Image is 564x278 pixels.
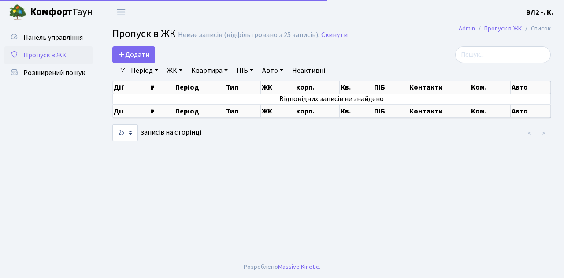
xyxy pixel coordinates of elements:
a: ВЛ2 -. К. [526,7,553,18]
th: Тип [225,105,261,118]
span: Панель управління [23,33,83,42]
a: Період [127,63,162,78]
input: Пошук... [455,46,551,63]
div: Немає записів (відфільтровано з 25 записів). [178,31,319,39]
th: корп. [295,81,340,94]
th: Авто [511,81,551,94]
th: # [149,105,174,118]
th: ЖК [261,81,295,94]
span: Пропуск в ЖК [112,26,176,41]
span: Пропуск в ЖК [23,50,67,60]
a: Неактивні [289,63,329,78]
a: Скинути [321,31,348,39]
span: Таун [30,5,93,20]
th: ЖК [261,105,295,118]
b: Комфорт [30,5,72,19]
th: Авто [511,105,551,118]
span: Додати [118,50,149,60]
a: Розширений пошук [4,64,93,82]
a: Авто [259,63,287,78]
a: Додати [112,46,155,63]
th: корп. [295,105,340,118]
th: # [149,81,174,94]
th: Період [174,105,225,118]
th: Контакти [408,105,470,118]
a: Квартира [188,63,231,78]
select: записів на сторінці [112,124,138,141]
th: ПІБ [373,81,408,94]
th: Контакти [408,81,470,94]
th: Кв. [340,105,374,118]
button: Переключити навігацію [110,5,132,19]
a: Панель управління [4,29,93,46]
a: Massive Kinetic [278,262,319,271]
th: Період [174,81,225,94]
b: ВЛ2 -. К. [526,8,553,17]
span: Розширений пошук [23,68,85,78]
a: ЖК [163,63,186,78]
label: записів на сторінці [112,124,201,141]
th: Кв. [340,81,374,94]
li: Список [522,24,551,34]
th: ПІБ [373,105,408,118]
a: ПІБ [233,63,257,78]
nav: breadcrumb [445,19,564,38]
img: logo.png [9,4,26,21]
th: Тип [225,81,261,94]
th: Ком. [470,81,511,94]
th: Дії [113,105,149,118]
a: Пропуск в ЖК [4,46,93,64]
a: Пропуск в ЖК [484,24,522,33]
div: Розроблено . [244,262,320,272]
td: Відповідних записів не знайдено [113,94,551,104]
a: Admin [459,24,475,33]
th: Дії [113,81,149,94]
th: Ком. [470,105,511,118]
